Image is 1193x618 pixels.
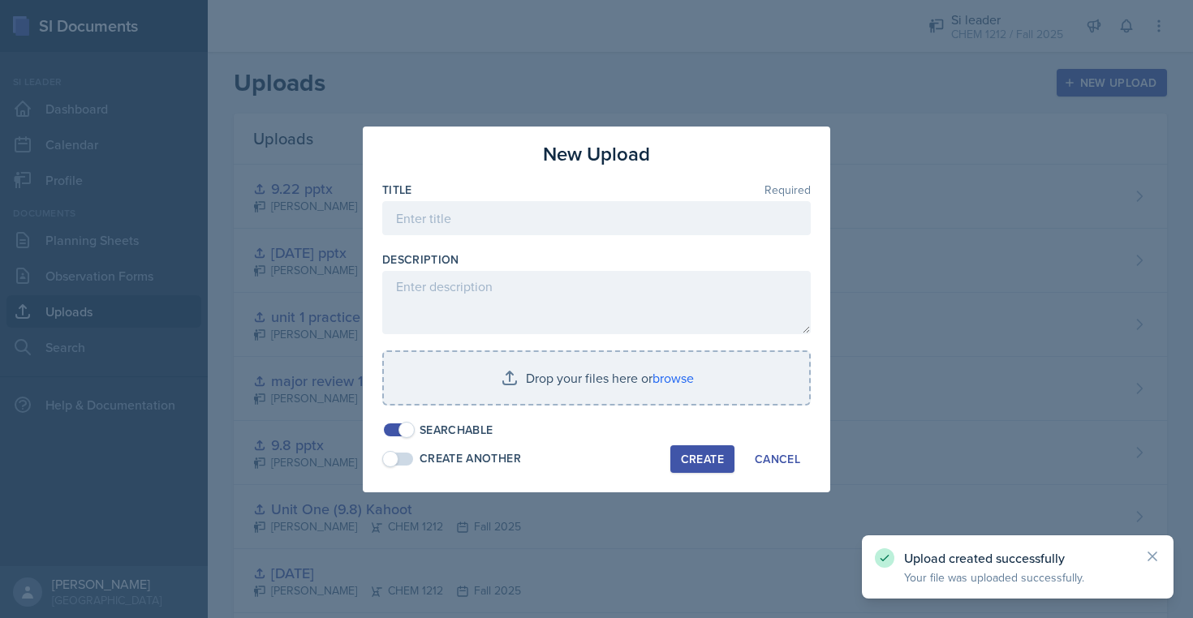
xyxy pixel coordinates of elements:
[681,453,724,466] div: Create
[420,422,493,439] div: Searchable
[904,550,1131,566] p: Upload created successfully
[543,139,650,169] h3: New Upload
[904,569,1131,586] p: Your file was uploaded successfully.
[420,450,521,467] div: Create Another
[382,251,459,268] label: Description
[744,445,811,473] button: Cancel
[382,182,412,198] label: Title
[382,201,811,235] input: Enter title
[670,445,734,473] button: Create
[755,453,800,466] div: Cancel
[764,184,811,195] span: Required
